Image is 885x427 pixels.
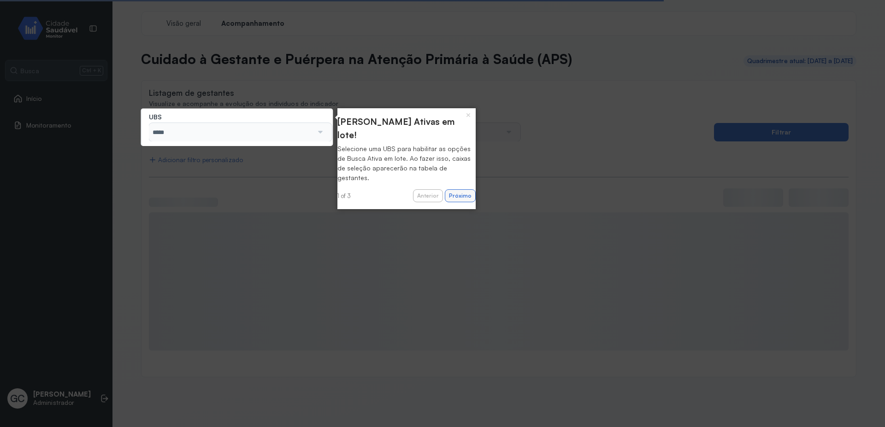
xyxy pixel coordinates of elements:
[445,189,476,202] button: Próximo
[337,115,476,141] header: [PERSON_NAME] Ativas em lote!
[149,113,162,121] span: UBS
[461,108,476,121] button: Close
[337,144,476,182] div: Selecione uma UBS para habilitar as opções de Busca Ativa em lote. Ao fazer isso, caixas de seleç...
[337,192,351,199] span: 1 of 3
